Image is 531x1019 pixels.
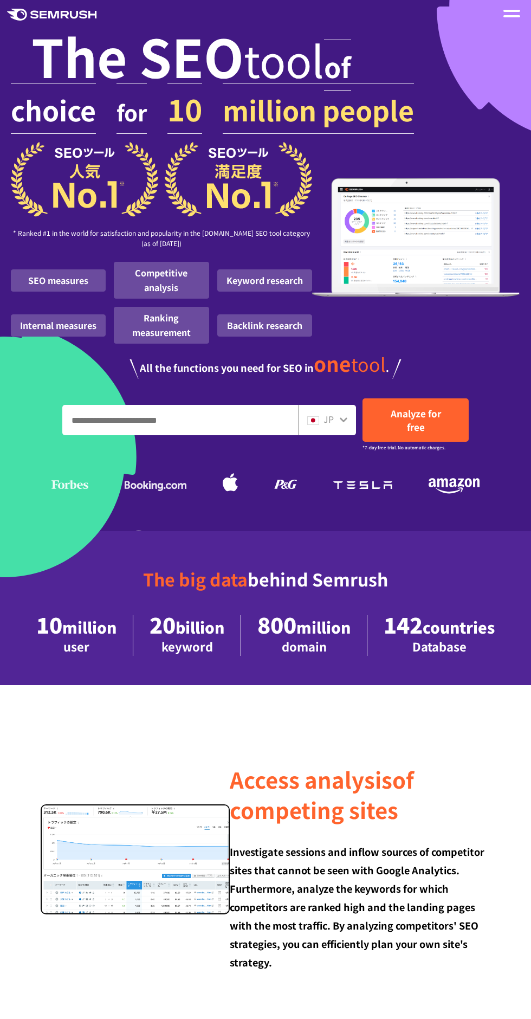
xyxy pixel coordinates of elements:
font: All the functions you need for SEO in [140,360,314,375]
font: * Ranked #1 in the world for satisfaction and popularity in the [DOMAIN_NAME] SEO tool category (... [13,228,310,248]
font: Access analysis [230,764,392,795]
font: SEO measures [28,274,88,287]
font: . [386,360,389,375]
font: Competitive analysis [135,266,187,294]
font: domain [282,637,327,655]
font: million [62,616,116,638]
a: Analyze for free [362,398,469,442]
input: Enter the URL and keywords [63,405,297,435]
font: Investigate sessions and inflow sources of competitor sites that cannot be seen with Google Analy... [230,844,484,969]
font: The big data [143,566,248,591]
font: tool [244,28,324,91]
font: Analyze for free [391,407,441,434]
font: *7-day free trial. No automatic charges. [362,444,445,450]
font: Ranking measurement [132,311,191,339]
font: 142 [384,609,423,640]
font: behind Semrush [248,566,388,591]
font: 10 [36,609,62,640]
font: user [63,637,89,655]
font: for [116,96,147,128]
font: million people [223,90,414,129]
font: Internal measures [20,319,96,332]
font: tool [351,351,386,377]
font: The SEO [31,18,244,93]
font: Keyword research [226,274,303,287]
font: Backlink research [227,319,302,332]
font: billion [176,616,224,638]
font: one [314,349,351,378]
font: million [296,616,351,638]
font: keyword [161,637,213,655]
font: Database [412,637,467,655]
font: countries [423,616,495,638]
font: 800 [257,609,296,640]
font: 10 [167,87,202,130]
font: 20 [150,609,176,640]
font: JP [323,412,334,425]
font: of competing sites [230,764,414,825]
